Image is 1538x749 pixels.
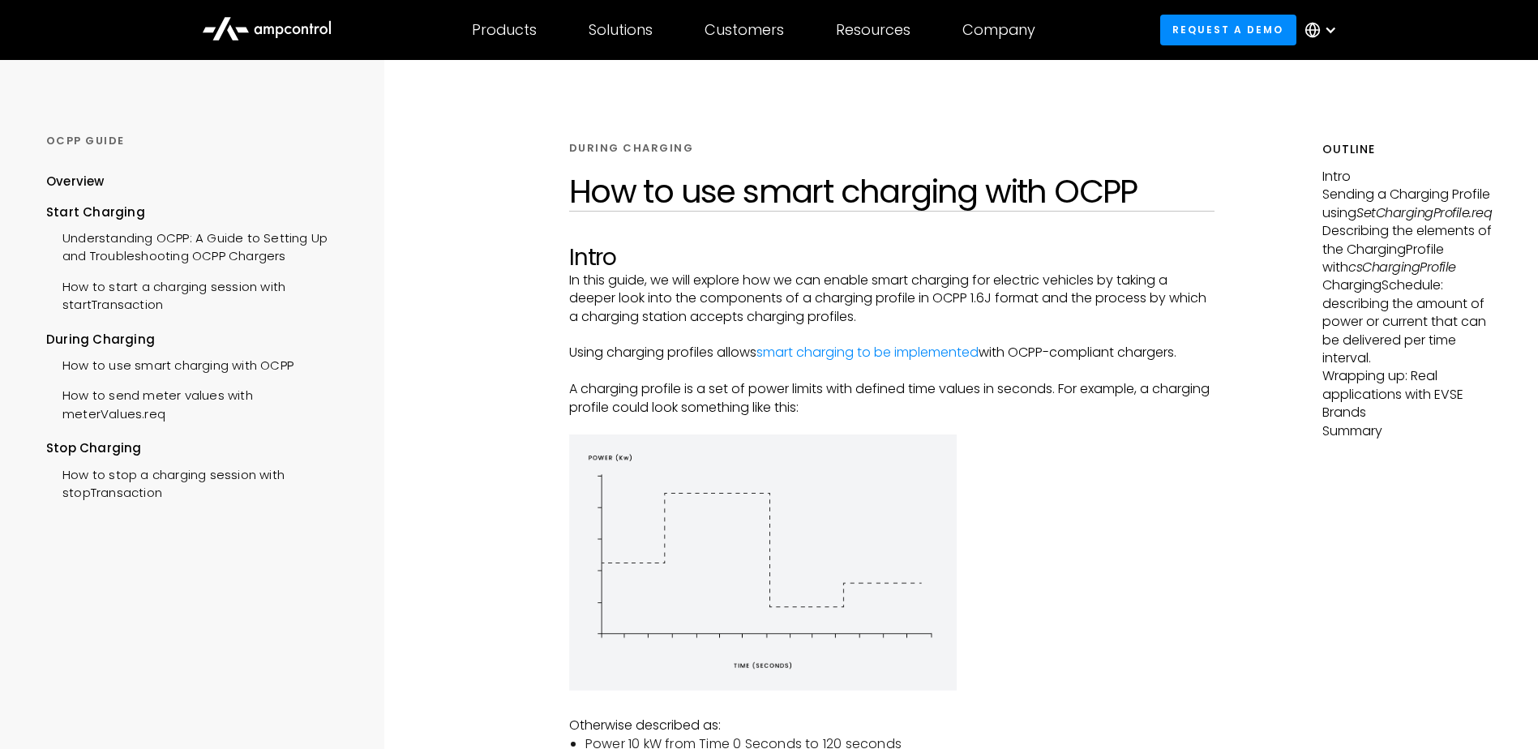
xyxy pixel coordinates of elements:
[569,362,1215,380] p: ‍
[1322,422,1492,440] p: Summary
[1322,168,1492,186] p: Intro
[569,434,957,690] img: energy diagram
[569,172,1215,211] h1: How to use smart charging with OCPP
[46,221,353,270] a: Understanding OCPP: A Guide to Setting Up and Troubleshooting OCPP Chargers
[46,439,353,457] div: Stop Charging
[472,21,537,39] div: Products
[962,21,1035,39] div: Company
[46,203,353,221] div: Start Charging
[569,244,1215,272] h2: Intro
[46,458,353,507] a: How to stop a charging session with stopTransaction
[836,21,910,39] div: Resources
[1348,258,1456,276] em: csChargingProfile
[1322,222,1492,276] p: Describing the elements of the ChargingProfile with
[46,173,105,203] a: Overview
[569,699,1215,717] p: ‍
[569,417,1215,434] p: ‍
[569,344,1215,362] p: Using charging profiles allows with OCPP-compliant chargers.
[46,331,353,349] div: During Charging
[1322,186,1492,222] p: Sending a Charging Profile using
[1322,141,1492,158] h5: Outline
[756,343,979,362] a: smart charging to be implemented
[589,21,653,39] div: Solutions
[569,717,1215,734] p: Otherwise described as:
[705,21,784,39] div: Customers
[46,173,105,190] div: Overview
[569,326,1215,344] p: ‍
[46,379,353,427] a: How to send meter values with meterValues.req
[46,270,353,319] a: How to start a charging session with startTransaction
[569,272,1215,326] p: In this guide, we will explore how we can enable smart charging for electric vehicles by taking a...
[1322,367,1492,422] p: Wrapping up: Real applications with EVSE Brands
[46,349,293,379] a: How to use smart charging with OCPP
[1322,276,1492,367] p: ChargingSchedule: describing the amount of power or current that can be delivered per time interval.
[1356,203,1492,222] em: SetChargingProfile.req
[569,380,1215,417] p: A charging profile is a set of power limits with defined time values in seconds. For example, a c...
[46,134,353,148] div: OCPP GUIDE
[569,141,694,156] div: DURING CHARGING
[1160,15,1296,45] a: Request a demo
